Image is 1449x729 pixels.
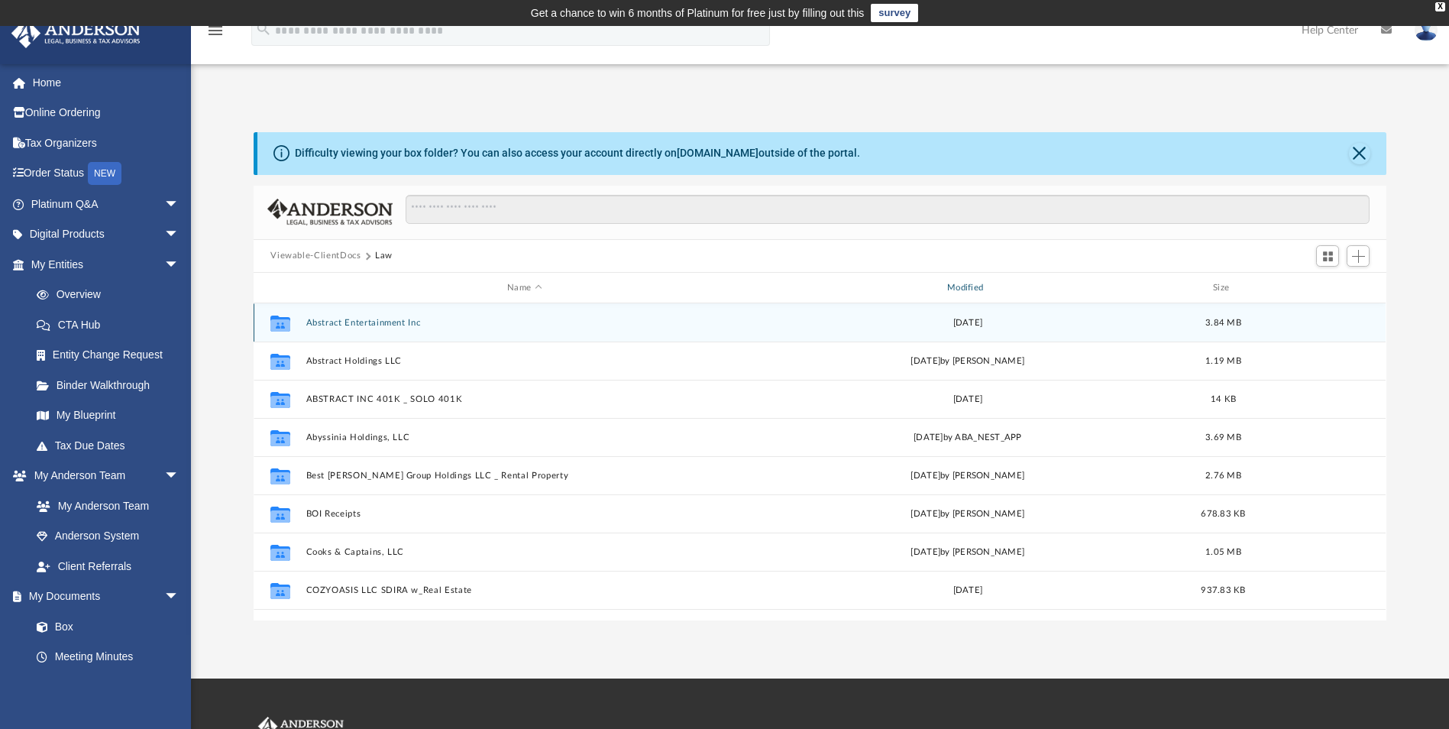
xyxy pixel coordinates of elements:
[11,219,202,250] a: Digital Productsarrow_drop_down
[1205,433,1241,442] span: 3.69 MB
[11,128,202,158] a: Tax Organizers
[11,67,202,98] a: Home
[254,303,1386,620] div: grid
[306,356,743,366] button: Abstract Holdings LLC
[164,249,195,280] span: arrow_drop_down
[306,471,743,481] button: Best [PERSON_NAME] Group Holdings LLC _ Rental Property
[21,611,187,642] a: Box
[21,309,202,340] a: CTA Hub
[1205,319,1241,327] span: 3.84 MB
[21,400,195,431] a: My Blueprint
[1261,281,1368,295] div: id
[21,430,202,461] a: Tax Due Dates
[11,158,202,190] a: Order StatusNEW
[206,21,225,40] i: menu
[88,162,121,185] div: NEW
[306,281,742,295] div: Name
[306,318,743,328] button: Abstract Entertainment Inc
[749,355,1186,368] div: [DATE] by [PERSON_NAME]
[1435,2,1445,11] div: close
[1211,395,1236,403] span: 14 KB
[21,340,202,371] a: Entity Change Request
[749,469,1186,483] div: [DATE] by [PERSON_NAME]
[749,546,1186,559] div: [DATE] by [PERSON_NAME]
[306,509,743,519] button: BOI Receipts
[1193,281,1254,295] div: Size
[21,551,195,582] a: Client Referrals
[1202,510,1246,518] span: 678.83 KB
[306,394,743,404] button: ABSTRACT INC 401K _ SOLO 401K
[306,547,743,557] button: Cooks & Captains, LLC
[1316,245,1339,267] button: Switch to Grid View
[677,147,758,159] a: [DOMAIN_NAME]
[21,280,202,310] a: Overview
[749,281,1186,295] div: Modified
[749,316,1186,330] div: [DATE]
[749,507,1186,521] div: [DATE] by [PERSON_NAME]
[749,431,1186,445] div: [DATE] by ABA_NEST_APP
[295,145,860,161] div: Difficulty viewing your box folder? You can also access your account directly on outside of the p...
[306,433,743,442] button: Abyssinia Holdings, LLC
[21,491,187,521] a: My Anderson Team
[11,189,202,219] a: Platinum Q&Aarrow_drop_down
[749,584,1186,598] div: [DATE]
[164,189,195,220] span: arrow_drop_down
[270,249,361,263] button: Viewable-ClientDocs
[531,4,865,22] div: Get a chance to win 6 months of Platinum for free just by filling out this
[871,4,918,22] a: survey
[21,672,187,702] a: Forms Library
[1205,471,1241,480] span: 2.76 MB
[11,582,195,612] a: My Documentsarrow_drop_down
[11,98,202,128] a: Online Ordering
[206,29,225,40] a: menu
[21,642,195,672] a: Meeting Minutes
[255,21,272,37] i: search
[1347,245,1370,267] button: Add
[1349,143,1370,164] button: Close
[749,393,1186,407] div: [DATE]
[7,18,145,48] img: Anderson Advisors Platinum Portal
[164,219,195,251] span: arrow_drop_down
[375,249,393,263] button: Law
[164,582,195,613] span: arrow_drop_down
[306,585,743,595] button: COZYOASIS LLC SDIRA w_Real Estate
[11,461,195,491] a: My Anderson Teamarrow_drop_down
[11,249,202,280] a: My Entitiesarrow_drop_down
[1205,548,1241,556] span: 1.05 MB
[1202,586,1246,595] span: 937.83 KB
[21,370,202,400] a: Binder Walkthrough
[1205,357,1241,365] span: 1.19 MB
[1415,19,1438,41] img: User Pic
[164,461,195,492] span: arrow_drop_down
[406,195,1370,224] input: Search files and folders
[21,521,195,552] a: Anderson System
[260,281,299,295] div: id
